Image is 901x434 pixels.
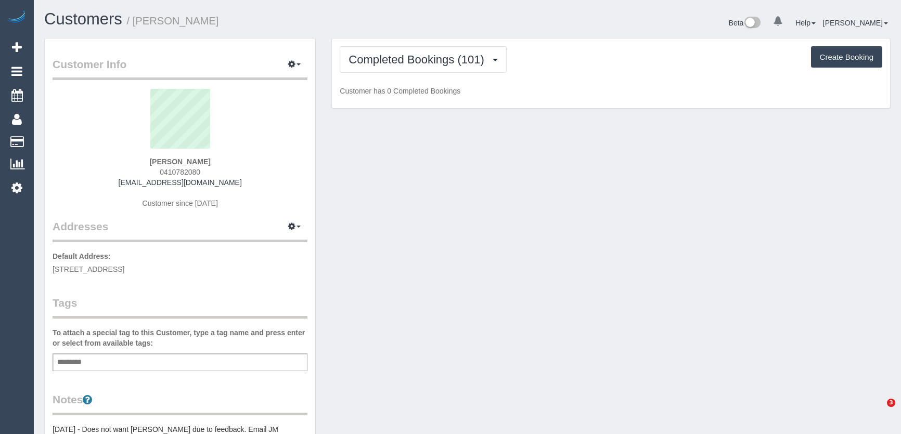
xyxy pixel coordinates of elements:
p: Customer has 0 Completed Bookings [340,86,882,96]
legend: Tags [53,295,307,319]
small: / [PERSON_NAME] [127,15,219,27]
button: Completed Bookings (101) [340,46,507,73]
span: Customer since [DATE] [143,199,218,207]
a: [PERSON_NAME] [823,19,888,27]
iframe: Intercom live chat [866,399,891,424]
strong: [PERSON_NAME] [149,157,210,166]
a: Beta [729,19,761,27]
span: Completed Bookings (101) [349,53,489,66]
label: Default Address: [53,251,111,261]
label: To attach a special tag to this Customer, type a tag name and press enter or select from availabl... [53,327,307,348]
legend: Customer Info [53,57,307,80]
a: [EMAIL_ADDRESS][DOMAIN_NAME] [119,178,242,187]
span: [STREET_ADDRESS] [53,265,124,273]
a: Customers [44,10,122,28]
span: 3 [887,399,895,407]
span: 0410782080 [160,168,200,176]
button: Create Booking [811,46,882,68]
a: Help [795,19,816,27]
img: Automaid Logo [6,10,27,25]
legend: Notes [53,392,307,415]
img: New interface [743,17,761,30]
